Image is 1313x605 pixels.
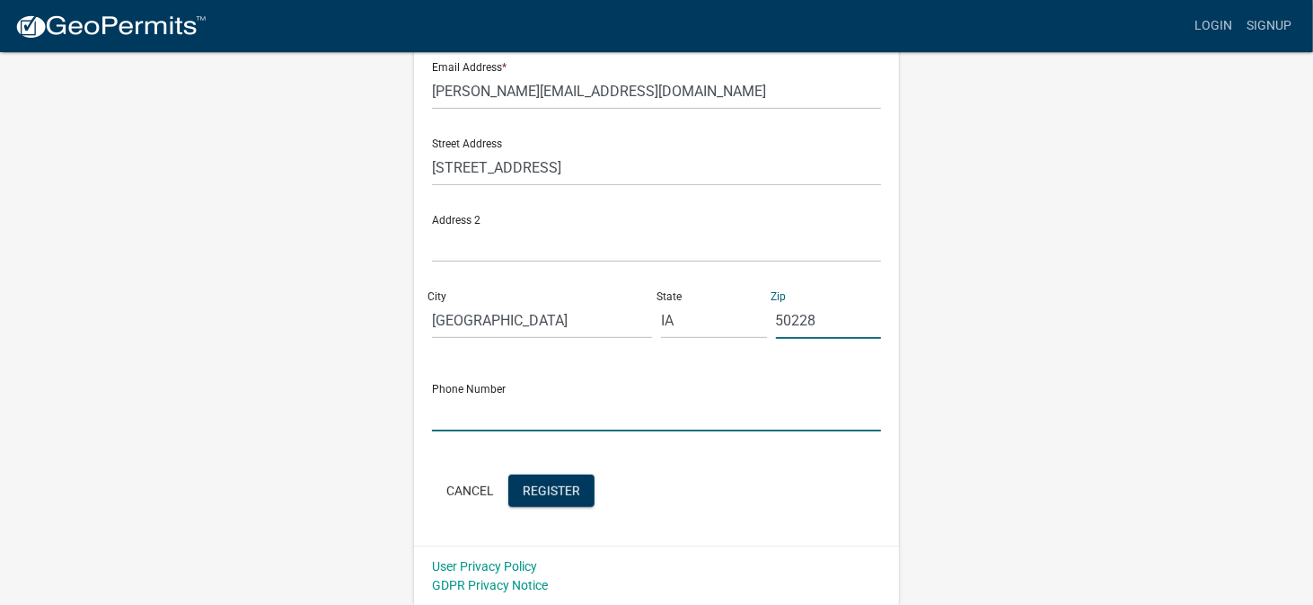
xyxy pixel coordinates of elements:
[432,559,537,574] a: User Privacy Policy
[1239,9,1299,43] a: Signup
[432,475,508,507] button: Cancel
[523,483,580,497] span: Register
[508,475,595,507] button: Register
[432,578,548,592] a: GDPR Privacy Notice
[1187,9,1239,43] a: Login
